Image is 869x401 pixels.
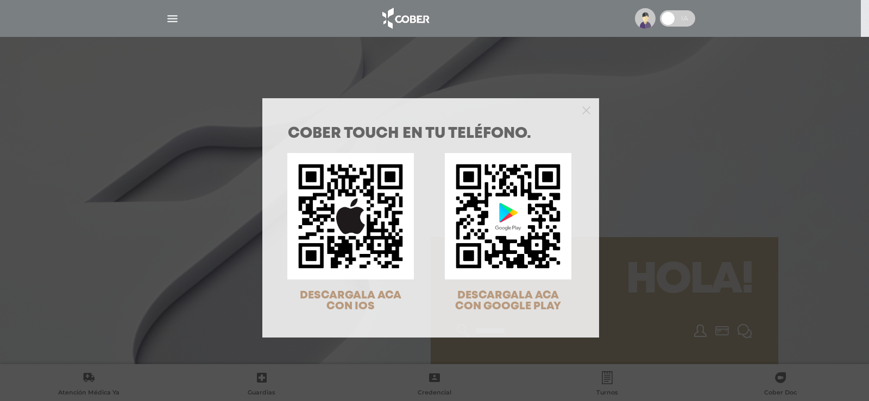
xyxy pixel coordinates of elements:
span: DESCARGALA ACA CON IOS [300,290,401,311]
img: qr-code [287,153,414,279]
button: Close [582,105,590,114]
h1: COBER TOUCH en tu teléfono. [288,126,574,142]
span: DESCARGALA ACA CON GOOGLE PLAY [455,290,561,311]
img: qr-code [445,153,571,279]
